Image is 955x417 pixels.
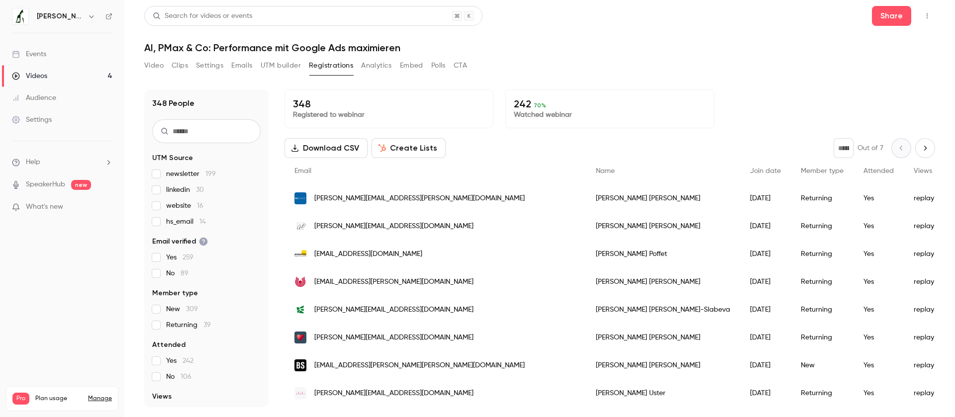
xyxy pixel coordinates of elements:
div: Yes [854,324,904,351]
span: 14 [199,218,206,225]
span: What's new [26,202,63,212]
span: Attended [152,340,186,350]
img: burki-scherer.ch [294,359,306,371]
img: fhschweiz.ch [294,192,306,204]
img: avantec.ch [294,248,306,260]
span: 106 [181,373,191,380]
h6: [PERSON_NAME] von [PERSON_NAME] IMPACT [37,11,84,21]
span: Help [26,157,40,167]
span: 259 [183,254,193,261]
div: [DATE] [740,184,791,212]
span: linkedin [166,185,204,195]
div: Yes [854,268,904,296]
p: Out of 7 [858,143,883,153]
span: Name [596,167,615,174]
button: Video [144,58,164,74]
span: newsletter [166,169,216,179]
div: Returning [791,324,854,351]
p: Registered to webinar [293,110,485,120]
div: [PERSON_NAME] Uster [586,379,740,407]
div: New [791,351,854,379]
div: Yes [854,351,904,379]
img: unisg.ch [294,304,306,316]
span: 242 [183,357,193,364]
span: Views [152,392,172,402]
div: [PERSON_NAME] Poffet [586,240,740,268]
span: 89 [181,270,189,277]
button: Emails [231,58,252,74]
h1: 348 People [152,97,194,109]
div: [DATE] [740,240,791,268]
div: [DATE] [740,351,791,379]
span: Join date [750,167,781,174]
li: help-dropdown-opener [12,157,112,167]
span: [PERSON_NAME][EMAIL_ADDRESS][DOMAIN_NAME] [314,305,474,315]
button: Analytics [361,58,392,74]
span: Member type [152,288,198,298]
a: SpeakerHub [26,179,65,190]
span: [PERSON_NAME][EMAIL_ADDRESS][DOMAIN_NAME] [314,221,474,232]
span: [EMAIL_ADDRESS][DOMAIN_NAME] [314,249,422,259]
img: dreifive.com [294,332,306,343]
span: No [166,372,191,382]
img: advance-metrics.com [294,387,306,399]
span: 199 [205,170,216,177]
span: hs_email [166,217,206,227]
button: Share [872,6,911,26]
a: Manage [88,395,112,403]
h1: AI, PMax & Co: Performance mit Google Ads maximieren [144,42,935,54]
div: [DATE] [740,324,791,351]
span: new [71,180,91,190]
button: Top Bar Actions [919,8,935,24]
p: 348 [293,98,485,110]
div: Returning [791,379,854,407]
div: Returning [791,296,854,324]
div: Yes [854,379,904,407]
button: Polls [431,58,446,74]
div: Audience [12,93,56,103]
div: Returning [791,212,854,240]
button: Embed [400,58,423,74]
img: wala.ch [294,276,306,288]
div: Settings [12,115,52,125]
div: Returning [791,240,854,268]
button: Next page [915,138,935,158]
span: [PERSON_NAME][EMAIL_ADDRESS][DOMAIN_NAME] [314,388,474,399]
div: Yes [854,184,904,212]
div: Yes [854,212,904,240]
button: Create Lists [372,138,446,158]
span: No [166,268,189,278]
div: Returning [791,268,854,296]
div: [PERSON_NAME] [PERSON_NAME] [586,268,740,296]
span: Pro [12,393,29,405]
button: Settings [196,58,223,74]
span: Attended [863,167,894,174]
span: 39 [203,322,211,329]
div: [PERSON_NAME] [PERSON_NAME] [586,324,740,351]
div: [PERSON_NAME] [PERSON_NAME] [586,212,740,240]
div: [DATE] [740,212,791,240]
span: Email verified [152,237,208,247]
span: [PERSON_NAME][EMAIL_ADDRESS][PERSON_NAME][DOMAIN_NAME] [314,193,525,204]
div: [DATE] [740,379,791,407]
span: Plan usage [35,395,82,403]
span: [EMAIL_ADDRESS][PERSON_NAME][DOMAIN_NAME] [314,277,474,287]
span: [EMAIL_ADDRESS][PERSON_NAME][PERSON_NAME][DOMAIN_NAME] [314,360,525,371]
img: godigitally.ch [294,220,306,232]
span: Yes [166,356,193,366]
span: Views [914,167,932,174]
div: [PERSON_NAME] [PERSON_NAME]-Slabeva [586,296,740,324]
p: Watched webinar [514,110,706,120]
span: 309 [186,306,198,313]
button: Clips [172,58,188,74]
span: 30 [196,186,204,193]
span: UTM Source [152,153,193,163]
div: Events [12,49,46,59]
div: [PERSON_NAME] [PERSON_NAME] [586,351,740,379]
div: [PERSON_NAME] [PERSON_NAME] [586,184,740,212]
div: Yes [854,296,904,324]
span: Returning [166,320,211,330]
div: [DATE] [740,268,791,296]
div: Search for videos or events [153,11,252,21]
div: [DATE] [740,296,791,324]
